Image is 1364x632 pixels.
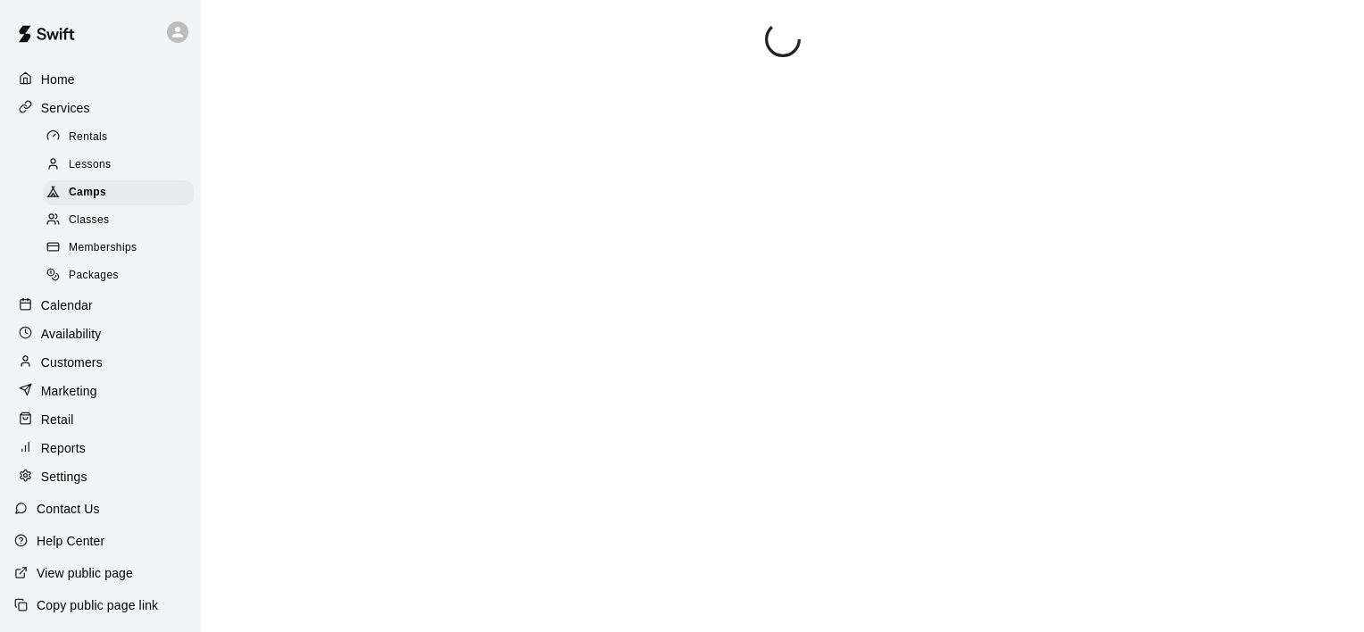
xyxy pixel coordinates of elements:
[43,235,201,262] a: Memberships
[43,123,201,151] a: Rentals
[43,151,201,179] a: Lessons
[69,239,137,257] span: Memberships
[14,292,187,319] a: Calendar
[43,125,194,150] div: Rentals
[69,156,112,174] span: Lessons
[14,320,187,347] a: Availability
[41,99,90,117] p: Services
[41,71,75,88] p: Home
[43,180,194,205] div: Camps
[14,349,187,376] a: Customers
[37,596,158,614] p: Copy public page link
[41,439,86,457] p: Reports
[41,382,97,400] p: Marketing
[69,267,119,285] span: Packages
[43,208,194,233] div: Classes
[69,129,108,146] span: Rentals
[41,296,93,314] p: Calendar
[41,468,87,486] p: Settings
[14,463,187,490] a: Settings
[43,179,201,207] a: Camps
[43,236,194,261] div: Memberships
[37,564,133,582] p: View public page
[14,435,187,462] a: Reports
[43,262,201,290] a: Packages
[69,184,106,202] span: Camps
[14,66,187,93] a: Home
[37,532,104,550] p: Help Center
[41,353,103,371] p: Customers
[14,406,187,433] a: Retail
[37,500,100,518] p: Contact Us
[43,263,194,288] div: Packages
[41,325,102,343] p: Availability
[43,153,194,178] div: Lessons
[14,378,187,404] a: Marketing
[43,207,201,235] a: Classes
[14,95,187,121] a: Services
[41,411,74,428] p: Retail
[69,212,109,229] span: Classes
